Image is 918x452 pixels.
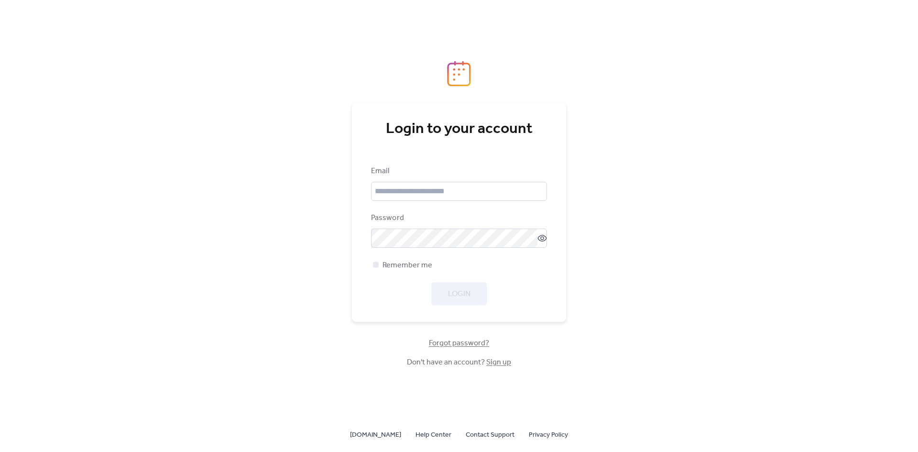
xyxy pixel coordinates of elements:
span: [DOMAIN_NAME] [350,430,401,441]
a: Forgot password? [429,341,489,346]
span: Forgot password? [429,338,489,349]
span: Remember me [382,260,432,271]
a: Privacy Policy [529,429,568,441]
img: logo [447,61,471,87]
a: Sign up [486,355,511,370]
a: Contact Support [466,429,514,441]
span: Contact Support [466,430,514,441]
div: Login to your account [371,120,547,139]
span: Help Center [415,430,451,441]
div: Password [371,212,545,224]
a: [DOMAIN_NAME] [350,429,401,441]
a: Help Center [415,429,451,441]
span: Don't have an account? [407,357,511,368]
div: Email [371,165,545,177]
span: Privacy Policy [529,430,568,441]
